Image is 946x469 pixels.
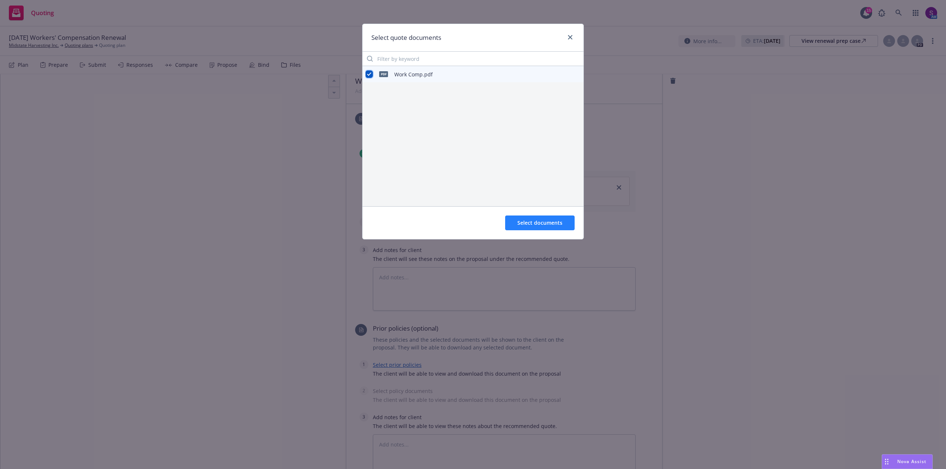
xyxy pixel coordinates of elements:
[505,215,575,230] button: Select documents
[882,455,891,469] div: Drag to move
[562,70,568,79] button: download file
[897,458,926,465] span: Nova Assist
[574,70,581,79] button: preview file
[371,33,441,42] h1: Select quote documents
[394,70,433,78] div: Work Comp.pdf
[363,51,583,66] input: Filter by keyword
[882,454,933,469] button: Nova Assist
[379,71,388,77] span: pdf
[517,219,562,226] span: Select documents
[566,33,575,42] a: close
